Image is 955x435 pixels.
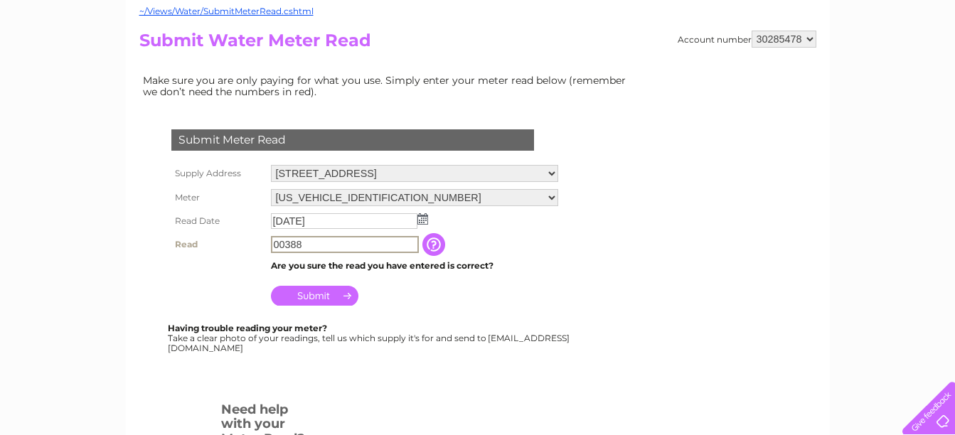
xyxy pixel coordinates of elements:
[705,60,732,71] a: Water
[139,31,816,58] h2: Submit Water Meter Read
[168,323,327,333] b: Having trouble reading your meter?
[271,286,358,306] input: Submit
[139,6,314,16] a: ~/Views/Water/SubmitMeterRead.cshtml
[168,161,267,186] th: Supply Address
[139,71,637,101] td: Make sure you are only paying for what you use. Simply enter your meter read below (remember we d...
[168,323,572,353] div: Take a clear photo of your readings, tell us which supply it's for and send to [EMAIL_ADDRESS][DO...
[168,232,267,257] th: Read
[267,257,562,275] td: Are you sure the read you have entered is correct?
[417,213,428,225] img: ...
[780,60,823,71] a: Telecoms
[142,8,814,69] div: Clear Business is a trading name of Verastar Limited (registered in [GEOGRAPHIC_DATA] No. 3667643...
[687,7,785,25] a: 0333 014 3131
[831,60,852,71] a: Blog
[33,37,106,80] img: logo.png
[860,60,895,71] a: Contact
[678,31,816,48] div: Account number
[422,233,448,256] input: Information
[171,129,534,151] div: Submit Meter Read
[908,60,941,71] a: Log out
[168,186,267,210] th: Meter
[740,60,772,71] a: Energy
[168,210,267,232] th: Read Date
